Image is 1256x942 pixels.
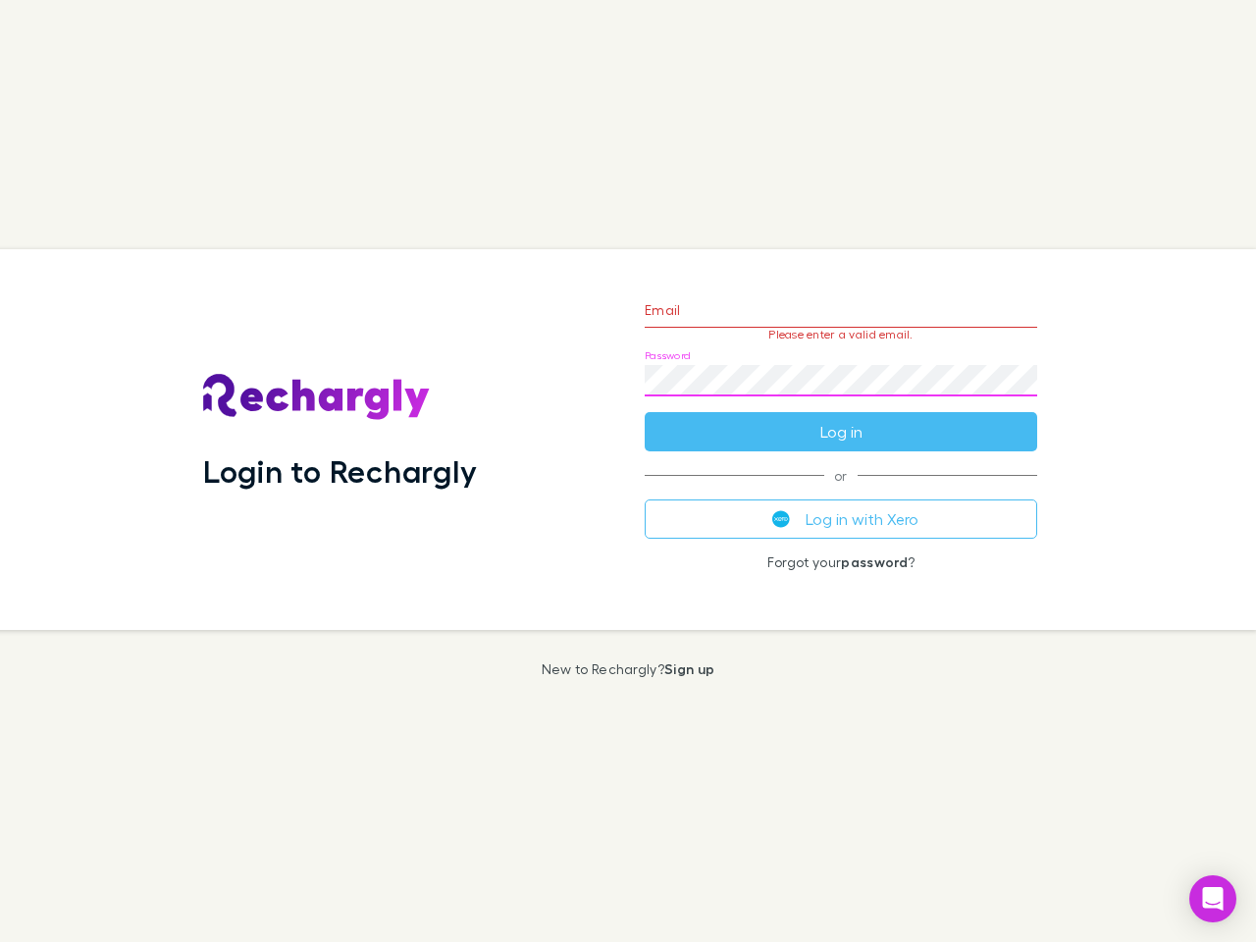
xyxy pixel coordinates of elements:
[645,554,1037,570] p: Forgot your ?
[203,452,477,490] h1: Login to Rechargly
[542,661,715,677] p: New to Rechargly?
[203,374,431,421] img: Rechargly's Logo
[645,412,1037,451] button: Log in
[664,660,714,677] a: Sign up
[645,475,1037,476] span: or
[645,328,1037,341] p: Please enter a valid email.
[1189,875,1236,922] div: Open Intercom Messenger
[841,553,908,570] a: password
[645,499,1037,539] button: Log in with Xero
[645,348,691,363] label: Password
[772,510,790,528] img: Xero's logo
